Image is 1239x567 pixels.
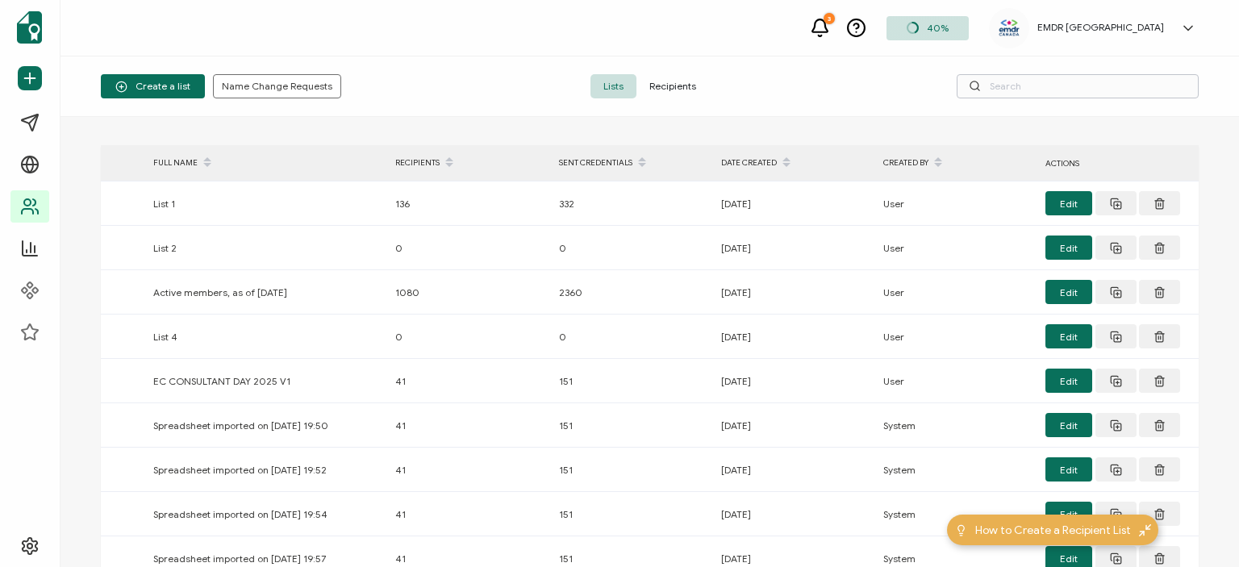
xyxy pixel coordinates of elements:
div: Spreadsheet imported on [DATE] 19:54 [145,505,387,523]
div: [DATE] [713,416,875,435]
div: User [875,194,1037,213]
div: 151 [551,372,713,390]
div: 136 [387,194,551,213]
div: List 1 [145,194,387,213]
div: 41 [387,372,551,390]
div: 41 [387,461,551,479]
div: Spreadsheet imported on [DATE] 19:52 [145,461,387,479]
div: User [875,327,1037,346]
div: 151 [551,505,713,523]
div: [DATE] [713,505,875,523]
div: 0 [551,239,713,257]
div: User [875,239,1037,257]
div: System [875,416,1037,435]
button: Edit [1045,280,1092,304]
div: 0 [387,327,551,346]
div: User [875,283,1037,302]
button: Edit [1045,369,1092,393]
div: 2360 [551,283,713,302]
span: Recipients [636,74,709,98]
div: Active members, as of [DATE] [145,283,387,302]
button: Name Change Requests [213,74,341,98]
h5: EMDR [GEOGRAPHIC_DATA] [1037,22,1164,33]
div: 151 [551,416,713,435]
div: [DATE] [713,461,875,479]
div: RECIPIENTS [387,149,551,177]
div: [DATE] [713,194,875,213]
div: Spreadsheet imported on [DATE] 19:50 [145,416,387,435]
span: Create a list [115,81,190,93]
div: ACTIONS [1037,154,1199,173]
div: User [875,372,1037,390]
button: Edit [1045,191,1092,215]
div: 41 [387,416,551,435]
div: SENT CREDENTIALS [551,149,713,177]
div: FULL NAME [145,149,387,177]
button: Create a list [101,74,205,98]
div: [DATE] [713,283,875,302]
input: Search [957,74,1199,98]
div: 0 [551,327,713,346]
div: 151 [551,461,713,479]
div: [DATE] [713,239,875,257]
div: CREATED BY [875,149,1037,177]
span: Lists [590,74,636,98]
div: [DATE] [713,327,875,346]
button: Edit [1045,236,1092,260]
div: 1080 [387,283,551,302]
div: System [875,461,1037,479]
div: 41 [387,505,551,523]
div: DATE CREATED [713,149,875,177]
div: List 4 [145,327,387,346]
div: EC CONSULTANT DAY 2025 V1 [145,372,387,390]
div: 3 [824,13,835,24]
img: sertifier-logomark-colored.svg [17,11,42,44]
div: [DATE] [713,372,875,390]
div: System [875,505,1037,523]
div: List 2 [145,239,387,257]
div: 0 [387,239,551,257]
img: 2b48e83a-b412-4013-82c0-b9b806b5185a.png [997,18,1021,39]
iframe: Chat Widget [970,386,1239,567]
button: Edit [1045,324,1092,348]
span: Name Change Requests [222,81,332,91]
span: 40% [927,22,949,34]
div: 332 [551,194,713,213]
